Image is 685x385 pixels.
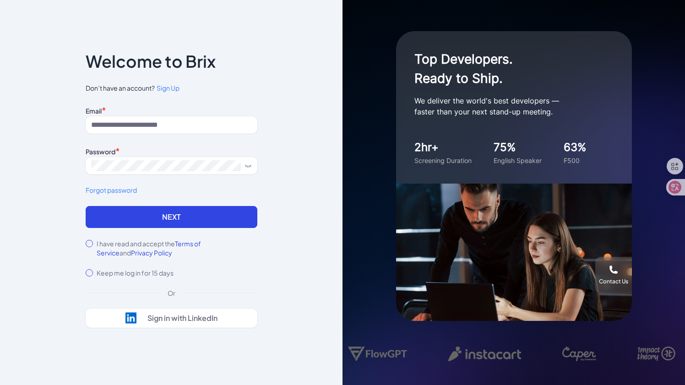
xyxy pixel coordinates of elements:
[86,206,257,228] button: Next
[414,156,472,165] div: Screening Duration
[131,249,172,257] span: Privacy Policy
[564,139,587,156] div: 63%
[157,84,179,92] span: Sign Up
[599,278,628,285] div: Contact Us
[595,257,632,293] button: Contact Us
[86,147,115,156] label: Password
[86,107,102,115] label: Email
[147,314,217,323] div: Sign in with LinkedIn
[564,156,587,165] div: F500
[494,156,542,165] div: English Speaker
[414,95,598,117] p: We deliver the world's best developers — faster than your next stand-up meeting.
[160,288,183,298] div: Or
[86,309,257,328] button: Sign in with LinkedIn
[86,185,257,195] a: Forgot password
[97,268,174,277] label: Keep me log in for 15 days
[414,49,598,88] h1: Top Developers. Ready to Ship.
[155,83,179,93] a: Sign Up
[97,239,257,257] label: I have read and accept the and
[86,83,257,93] span: Don’t have an account?
[86,54,216,69] p: Welcome to Brix
[97,239,201,257] span: Terms of Service
[414,139,472,156] div: 2hr+
[494,139,542,156] div: 75%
